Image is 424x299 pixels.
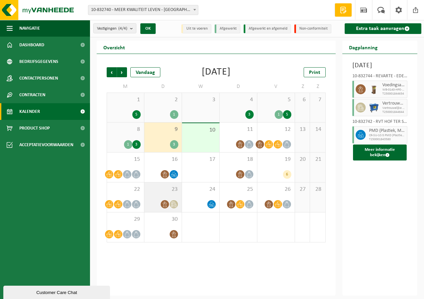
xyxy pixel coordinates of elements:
[88,5,198,15] span: 10-832740 - MEER KWALITEIT LEVEN - ANTWERPEN
[93,23,136,33] button: Vestigingen(4/4)
[19,70,58,87] span: Contactpersonen
[148,126,178,133] span: 9
[110,126,141,133] span: 8
[294,24,331,33] li: Non-conformiteit
[170,140,178,149] div: 3
[132,110,141,119] div: 5
[382,92,406,96] span: T250001844634
[110,96,141,104] span: 1
[382,106,406,110] span: Vertrouwelijke documenten (vernietiging - recyclage)
[202,67,231,77] div: [DATE]
[369,128,406,134] span: PMD (Plastiek, Metaal, Drankkartons) (bedrijven)
[309,70,320,75] span: Print
[144,81,182,93] td: D
[182,81,220,93] td: W
[298,96,307,104] span: 6
[245,110,254,119] div: 3
[19,53,58,70] span: Bedrijfsgegevens
[110,156,141,163] span: 15
[257,81,295,93] td: V
[295,81,310,93] td: Z
[382,83,406,88] span: Voedingsafval, bevat producten van dierlijke oorsprong, onverpakt, categorie 3
[352,74,408,81] div: 10-832744 - REVARTE - EDEGEM
[313,186,322,193] span: 28
[148,156,178,163] span: 16
[261,126,291,133] span: 12
[19,37,44,53] span: Dashboard
[223,96,254,104] span: 4
[275,110,283,119] div: 1
[148,216,178,223] span: 30
[118,26,127,31] count: (4/4)
[298,186,307,193] span: 27
[170,110,178,119] div: 1
[124,140,132,149] div: 1
[304,67,326,77] a: Print
[220,81,257,93] td: D
[110,216,141,223] span: 29
[181,24,211,33] li: Uit te voeren
[382,88,406,92] span: WB-0140-HPE-BN-01 voedingsafval, bevat prod van dierl oorspr
[313,96,322,104] span: 7
[185,96,216,104] span: 3
[107,67,117,77] span: Vorige
[298,156,307,163] span: 20
[261,96,291,104] span: 5
[261,156,291,163] span: 19
[313,156,322,163] span: 21
[369,134,406,138] span: CR-SU-1C-5 PMD (Plastiek, Metaal, Drankkartons) (bedrijven)
[261,186,291,193] span: 26
[110,186,141,193] span: 22
[313,126,322,133] span: 14
[19,87,45,103] span: Contracten
[140,23,156,34] button: OK
[19,120,50,137] span: Product Shop
[148,186,178,193] span: 23
[19,103,40,120] span: Kalender
[244,24,291,33] li: Afgewerkt en afgemeld
[130,67,160,77] div: Vandaag
[19,20,40,37] span: Navigatie
[369,103,379,113] img: WB-0660-HPE-BE-04
[132,140,141,149] div: 3
[369,138,406,142] span: T250001843580
[215,24,240,33] li: Afgewerkt
[345,23,422,34] a: Extra taak aanvragen
[97,24,127,34] span: Vestigingen
[298,126,307,133] span: 13
[223,126,254,133] span: 11
[352,61,408,71] h3: [DATE]
[107,81,144,93] td: M
[283,110,291,119] div: 5
[353,145,407,160] button: Meer informatie bekijken
[382,110,406,114] span: T250001844644
[352,120,408,126] div: 10-832742 - RVT HOF TER SCHELDE - [GEOGRAPHIC_DATA]
[369,84,379,94] img: WB-0140-HPE-BN-01
[148,96,178,104] span: 2
[19,137,73,153] span: Acceptatievoorwaarden
[382,101,406,106] span: Vertrouwelijke documenten (recyclage)
[185,127,216,134] span: 10
[3,284,111,299] iframe: chat widget
[310,81,325,93] td: Z
[117,67,127,77] span: Volgende
[223,156,254,163] span: 18
[185,156,216,163] span: 17
[185,186,216,193] span: 24
[223,186,254,193] span: 25
[97,41,132,54] h2: Overzicht
[283,170,291,179] div: 6
[342,41,384,54] h2: Dagplanning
